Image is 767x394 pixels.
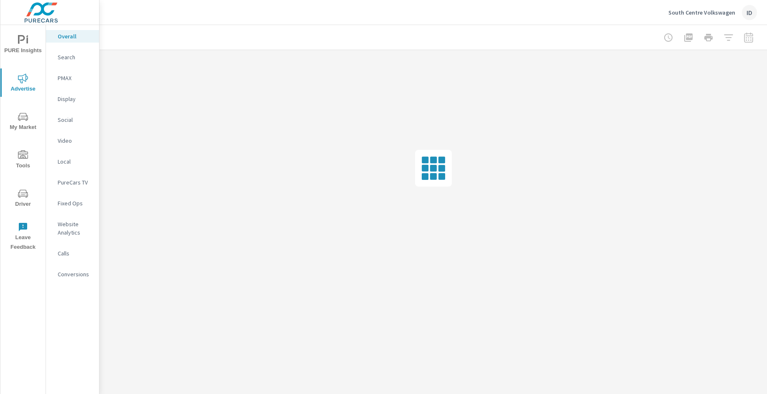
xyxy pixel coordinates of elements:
[46,247,99,260] div: Calls
[46,197,99,210] div: Fixed Ops
[46,30,99,43] div: Overall
[58,157,92,166] p: Local
[46,268,99,280] div: Conversions
[58,74,92,82] p: PMAX
[58,32,92,40] p: Overall
[58,136,92,145] p: Video
[0,25,46,255] div: nav menu
[58,199,92,207] p: Fixed Ops
[58,249,92,258] p: Calls
[58,220,92,237] p: Website Analytics
[3,112,43,132] span: My Market
[46,72,99,84] div: PMAX
[46,176,99,189] div: PureCars TV
[3,35,43,56] span: PURE Insights
[58,95,92,103] p: Display
[58,53,92,61] p: Search
[3,189,43,209] span: Driver
[742,5,757,20] div: ID
[46,134,99,147] div: Video
[3,150,43,171] span: Tools
[58,178,92,187] p: PureCars TV
[46,218,99,239] div: Website Analytics
[46,93,99,105] div: Display
[668,9,735,16] p: South Centre Volkswagen
[3,73,43,94] span: Advertise
[58,116,92,124] p: Social
[46,114,99,126] div: Social
[58,270,92,278] p: Conversions
[3,222,43,252] span: Leave Feedback
[46,155,99,168] div: Local
[46,51,99,63] div: Search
